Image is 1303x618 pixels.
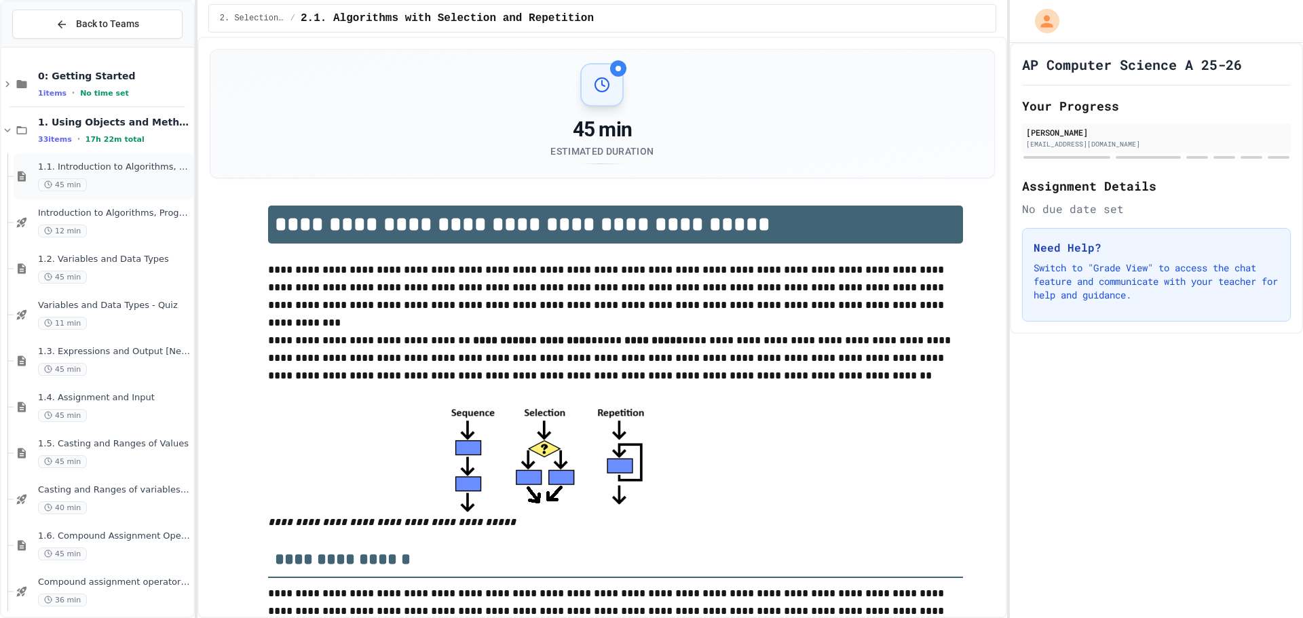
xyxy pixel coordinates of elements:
div: 45 min [550,117,654,142]
div: No due date set [1022,201,1291,217]
span: 45 min [38,271,87,284]
span: 33 items [38,135,72,144]
span: • [77,134,80,144]
span: 1.2. Variables and Data Types [38,254,191,265]
span: • [72,88,75,98]
span: 12 min [38,225,87,237]
span: 0: Getting Started [38,70,191,82]
span: 1 items [38,89,67,98]
h3: Need Help? [1034,239,1279,256]
span: 45 min [38,178,87,191]
button: Back to Teams [12,9,183,39]
h2: Assignment Details [1022,176,1291,195]
span: 2.1. Algorithms with Selection and Repetition [301,10,594,26]
div: [PERSON_NAME] [1026,126,1287,138]
span: 1.3. Expressions and Output [New] [38,346,191,358]
span: 45 min [38,547,87,560]
div: [EMAIL_ADDRESS][DOMAIN_NAME] [1026,139,1287,149]
span: 36 min [38,594,87,606]
span: / [290,13,295,24]
span: No time set [80,89,129,98]
span: 40 min [38,501,87,514]
span: 45 min [38,409,87,422]
span: 11 min [38,317,87,330]
span: 1.5. Casting and Ranges of Values [38,438,191,450]
span: 45 min [38,363,87,376]
p: Switch to "Grade View" to access the chat feature and communicate with your teacher for help and ... [1034,261,1279,302]
span: Compound assignment operators - Quiz [38,577,191,588]
span: 1.6. Compound Assignment Operators [38,530,191,542]
span: Introduction to Algorithms, Programming, and Compilers [38,208,191,219]
span: Casting and Ranges of variables - Quiz [38,484,191,496]
div: My Account [1021,5,1063,37]
span: 17h 22m total [86,135,145,144]
div: Estimated Duration [550,144,654,158]
span: 1.1. Introduction to Algorithms, Programming, and Compilers [38,161,191,173]
span: 45 min [38,455,87,468]
span: Back to Teams [76,17,139,31]
h1: AP Computer Science A 25-26 [1022,55,1242,74]
span: 1. Using Objects and Methods [38,116,191,128]
span: 1.4. Assignment and Input [38,392,191,404]
h2: Your Progress [1022,96,1291,115]
span: Variables and Data Types - Quiz [38,300,191,311]
span: 2. Selection and Iteration [220,13,285,24]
